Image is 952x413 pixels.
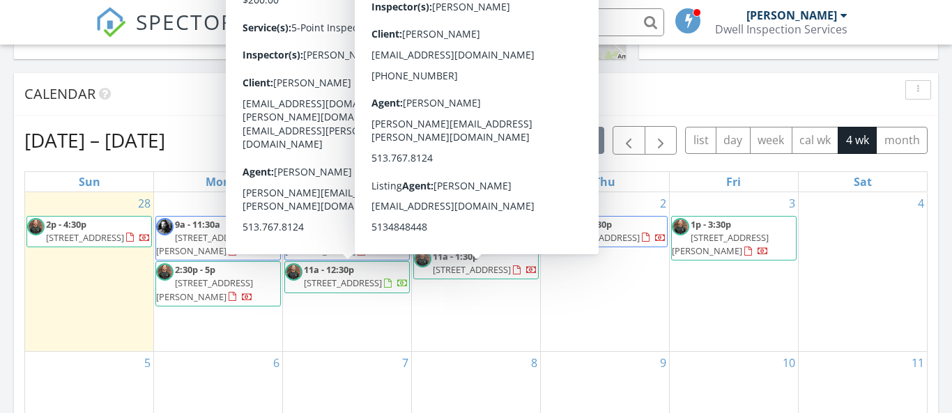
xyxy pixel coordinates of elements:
[685,127,716,154] button: list
[746,8,837,22] div: [PERSON_NAME]
[155,261,281,306] a: 2:30p - 5p [STREET_ADDRESS][PERSON_NAME]
[156,263,253,302] a: 2:30p - 5p [STREET_ADDRESS][PERSON_NAME]
[155,216,281,261] a: 9a - 11:30a [STREET_ADDRESS][PERSON_NAME]
[645,126,677,155] button: Next
[156,218,174,235] img: 469383608_10170073110365577_8080171613560853652_n.jpg
[156,218,253,257] a: 9a - 11:30a [STREET_ADDRESS][PERSON_NAME]
[672,231,769,257] span: [STREET_ADDRESS][PERSON_NAME]
[672,218,769,257] a: 1p - 3:30p [STREET_ADDRESS][PERSON_NAME]
[154,192,283,352] td: Go to September 29, 2025
[876,127,928,154] button: month
[542,216,668,247] a: 11a - 12:30p [STREET_ADDRESS]
[46,218,86,231] span: 2p - 4:30p
[433,218,537,244] a: 9a - 12:30p [STREET_ADDRESS]
[156,231,253,257] span: [STREET_ADDRESS][PERSON_NAME]
[395,49,499,58] a: © OpenStreetMap contributors
[562,218,666,244] a: 11a - 12:30p [STREET_ADDRESS]
[285,231,382,257] span: [STREET_ADDRESS][PERSON_NAME]
[27,218,45,235] img: img_1416.jpg
[335,172,360,192] a: Tuesday
[553,127,604,154] button: [DATE]
[414,218,431,235] img: 469383608_10170073110365577_8080171613560853652_n.jpg
[284,216,410,261] a: 9a - 11:30a [STREET_ADDRESS][PERSON_NAME]
[24,84,95,103] span: Calendar
[46,231,124,244] span: [STREET_ADDRESS]
[399,352,411,374] a: Go to October 7, 2025
[330,49,353,58] a: Leaflet
[175,218,220,231] span: 9a - 11:30a
[723,172,744,192] a: Friday
[413,248,539,279] a: 11a - 1:30p [STREET_ADDRESS]
[203,172,233,192] a: Monday
[95,7,126,38] img: The Best Home Inspection Software - Spectora
[385,8,664,36] input: Search everything...
[433,250,537,276] a: 11a - 1:30p [STREET_ADDRESS]
[304,263,408,289] a: 11a - 12:30p [STREET_ADDRESS]
[135,192,153,215] a: Go to September 28, 2025
[26,216,152,247] a: 2p - 4:30p [STREET_ADDRESS]
[838,127,877,154] button: 4 wk
[798,192,927,352] td: Go to October 4, 2025
[355,49,393,58] a: © MapTiler
[156,263,174,281] img: img_1416.jpg
[95,19,250,48] a: SPECTORA
[786,192,798,215] a: Go to October 3, 2025
[285,263,302,281] img: img_1416.jpg
[669,192,798,352] td: Go to October 3, 2025
[156,276,253,302] span: [STREET_ADDRESS][PERSON_NAME]
[283,192,412,352] td: Go to September 30, 2025
[792,127,839,154] button: cal wk
[591,172,618,192] a: Thursday
[909,352,927,374] a: Go to October 11, 2025
[716,127,751,154] button: day
[915,192,927,215] a: Go to October 4, 2025
[543,218,560,235] img: 469383608_10170073110365577_8080171613560853652_n.jpg
[433,231,511,244] span: [STREET_ADDRESS]
[851,172,875,192] a: Saturday
[528,352,540,374] a: Go to October 8, 2025
[413,216,539,247] a: 9a - 12:30p [STREET_ADDRESS]
[393,192,411,215] a: Go to September 30, 2025
[562,218,612,231] span: 11a - 12:30p
[528,192,540,215] a: Go to October 1, 2025
[780,352,798,374] a: Go to October 10, 2025
[304,276,382,289] span: [STREET_ADDRESS]
[414,250,431,267] img: img_1416.jpg
[25,192,154,352] td: Go to September 28, 2025
[715,22,847,36] div: Dwell Inspection Services
[671,216,797,261] a: 1p - 3:30p [STREET_ADDRESS][PERSON_NAME]
[270,352,282,374] a: Go to October 6, 2025
[304,218,349,231] span: 9a - 11:30a
[304,263,354,276] span: 11a - 12:30p
[327,48,502,60] div: |
[433,263,511,276] span: [STREET_ADDRESS]
[175,263,215,276] span: 2:30p - 5p
[562,231,640,244] span: [STREET_ADDRESS]
[24,126,165,154] h2: [DATE] – [DATE]
[433,218,478,231] span: 9a - 12:30p
[46,218,151,244] a: 2p - 4:30p [STREET_ADDRESS]
[750,127,792,154] button: week
[285,218,302,235] img: 469383608_10170073110365577_8080171613560853652_n.jpg
[461,172,491,192] a: Wednesday
[613,126,645,155] button: Previous
[136,7,250,36] span: SPECTORA
[540,192,669,352] td: Go to October 2, 2025
[691,218,731,231] span: 1p - 3:30p
[672,218,689,235] img: img_1416.jpg
[412,192,541,352] td: Go to October 1, 2025
[285,218,382,257] a: 9a - 11:30a [STREET_ADDRESS][PERSON_NAME]
[76,172,103,192] a: Sunday
[284,261,410,293] a: 11a - 12:30p [STREET_ADDRESS]
[141,352,153,374] a: Go to October 5, 2025
[657,192,669,215] a: Go to October 2, 2025
[433,250,478,263] span: 11a - 1:30p
[264,192,282,215] a: Go to September 29, 2025
[657,352,669,374] a: Go to October 9, 2025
